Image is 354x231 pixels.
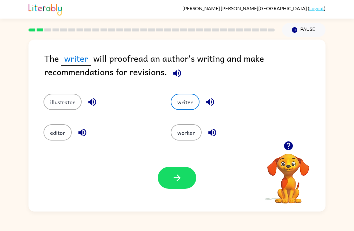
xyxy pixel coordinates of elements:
[258,144,318,204] video: Your browser must support playing .mp4 files to use Literably. Please try using another browser.
[61,52,91,66] span: writer
[28,2,62,16] img: Literably
[182,5,308,11] span: [PERSON_NAME] [PERSON_NAME][GEOGRAPHIC_DATA]
[171,94,199,110] button: writer
[171,124,202,141] button: worker
[282,23,325,37] button: Pause
[309,5,324,11] a: Logout
[43,124,72,141] button: editor
[43,94,82,110] button: illustrator
[182,5,325,11] div: ( )
[44,52,325,82] div: The will proofread an author's writing and make recommendations for revisions.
